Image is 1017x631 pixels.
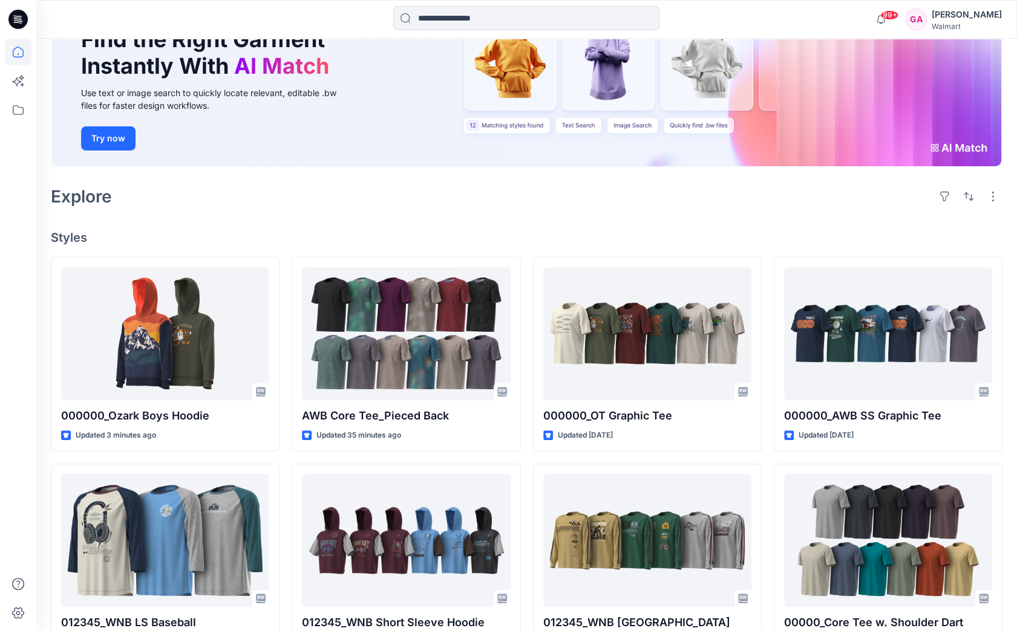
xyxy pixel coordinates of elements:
[784,614,992,631] p: 00000_Core Tee w. Shoulder Dart
[543,407,751,424] p: 000000_OT Graphic Tee
[543,614,751,631] p: 012345_WNB [GEOGRAPHIC_DATA]
[61,474,269,607] a: 012345_WNB LS Baseball
[61,614,269,631] p: 012345_WNB LS Baseball
[784,267,992,400] a: 000000_AWB SS Graphic Tee
[784,474,992,607] a: 00000_Core Tee w. Shoulder Dart
[932,7,1002,22] div: [PERSON_NAME]
[81,126,136,150] button: Try now
[932,22,1002,31] div: Walmart
[880,10,898,20] span: 99+
[558,429,613,442] p: Updated [DATE]
[316,429,401,442] p: Updated 35 minutes ago
[81,86,353,112] div: Use text or image search to quickly locate relevant, editable .bw files for faster design workflows.
[543,267,751,400] a: 000000_OT Graphic Tee
[302,474,510,607] a: 012345_WNB Short Sleeve Hoodie
[302,407,510,424] p: AWB Core Tee_Pieced Back
[51,230,1002,245] h4: Styles
[905,8,927,30] div: GA
[302,267,510,400] a: AWB Core Tee_Pieced Back
[81,27,335,79] h1: Find the Right Garment Instantly With
[302,614,510,631] p: 012345_WNB Short Sleeve Hoodie
[61,407,269,424] p: 000000_Ozark Boys Hoodie
[234,53,329,79] span: AI Match
[784,407,992,424] p: 000000_AWB SS Graphic Tee
[543,474,751,607] a: 012345_WNB LS Jersey
[61,267,269,400] a: 000000_Ozark Boys Hoodie
[76,429,156,442] p: Updated 3 minutes ago
[799,429,854,442] p: Updated [DATE]
[51,187,112,206] h2: Explore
